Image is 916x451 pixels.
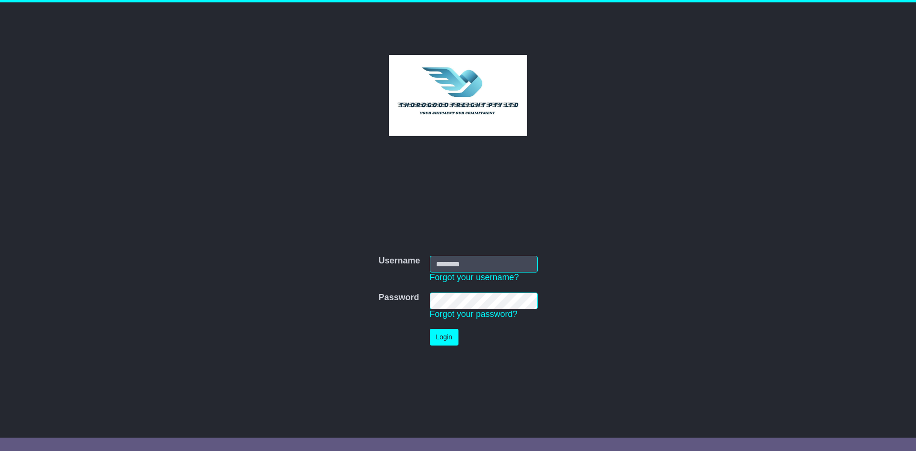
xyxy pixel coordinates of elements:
[430,273,519,282] a: Forgot your username?
[389,55,528,136] img: Thorogood Freight Pty Ltd
[430,309,518,319] a: Forgot your password?
[378,256,420,266] label: Username
[378,293,419,303] label: Password
[430,329,458,346] button: Login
